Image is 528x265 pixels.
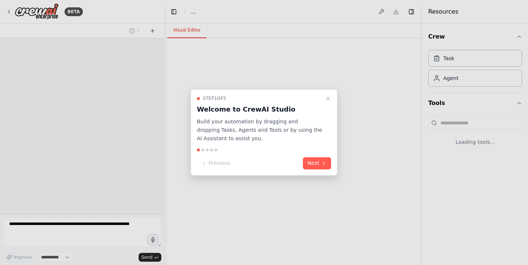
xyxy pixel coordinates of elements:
button: Next [303,157,331,170]
h3: Welcome to CrewAI Studio [197,104,322,115]
button: Hide left sidebar [169,7,179,17]
button: Close walkthrough [324,94,333,103]
button: Previous [197,157,235,170]
span: Step 1 of 5 [203,95,226,101]
p: Build your automation by dragging and dropping Tasks, Agents and Tools or by using the AI Assista... [197,117,322,142]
